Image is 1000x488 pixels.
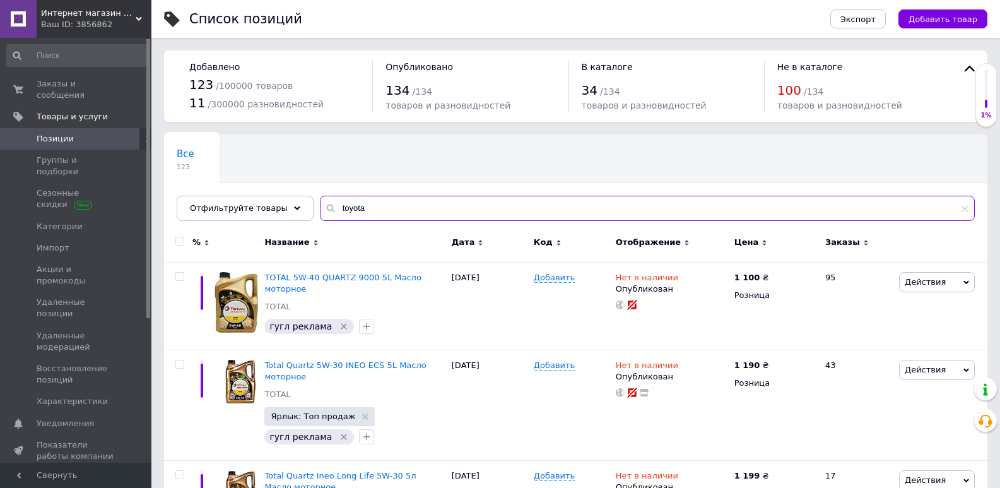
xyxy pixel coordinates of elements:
button: Добавить товар [898,9,987,28]
span: Действия [905,277,946,287]
a: TOTAL [264,389,290,400]
div: Список позиций [189,13,302,26]
span: Добавить [534,273,575,283]
span: гугл реклама [269,321,332,331]
span: Экспорт [840,15,876,24]
span: товаров и разновидностей [777,100,902,110]
div: 95 [818,262,896,350]
span: Действия [905,475,946,485]
span: 11 [189,95,205,110]
span: / 100000 товаров [216,81,293,91]
span: 100 [777,83,801,98]
svg: Удалить метку [339,321,349,331]
div: Опубликован [616,371,728,383]
a: Total Quartz 5W-30 INEO ECS 5L Масло моторное [264,360,426,381]
span: 123 [177,162,194,172]
span: Все [177,148,194,160]
span: Нет в наличии [616,273,678,286]
span: Категории [37,221,83,232]
div: Розница [734,290,815,301]
span: Код [534,237,553,248]
div: ₴ [734,360,769,371]
span: Удаленные позиции [37,297,117,319]
span: 123 [189,77,213,92]
span: / 134 [600,86,620,97]
span: Ярлык: Топ продаж [271,412,355,420]
span: Отображение [616,237,681,248]
span: В каталоге [582,62,633,72]
span: Группы и подборки [37,155,117,177]
span: Показатели работы компании [37,439,117,462]
span: Дата [452,237,475,248]
span: Нет в наличии [616,360,678,374]
span: Позиции [37,133,74,145]
div: [DATE] [449,350,531,461]
span: Отфильтруйте товары [190,203,288,213]
span: Уведомления [37,418,94,429]
span: Добавить [534,360,575,371]
span: % [192,237,201,248]
span: 34 [582,83,597,98]
span: / 134 [804,86,823,97]
span: Опубликовано [385,62,453,72]
span: Удаленные модерацией [37,330,117,353]
div: [DATE] [449,262,531,350]
span: товаров и разновидностей [385,100,510,110]
span: / 300000 разновидностей [208,99,324,109]
a: TOTAL 5W-40 QUARTZ 9000 5L Масло моторное [264,273,421,294]
span: Не в каталоге [777,62,843,72]
span: Добавлено [189,62,240,72]
span: Нет в наличии [616,471,678,484]
span: Сезонные скидки [37,187,117,210]
input: Поиск по названию позиции, артикулу и поисковым запросам [320,196,975,221]
span: Восстановление позиций [37,363,117,386]
span: гугл реклама [269,432,332,442]
span: Характеристики [37,396,108,407]
img: TOTAL 5W-40 QUARTZ 9000 5L Масло моторное [215,272,258,333]
span: Добавить товар [909,15,977,24]
b: 1 100 [734,273,760,282]
div: Ваш ID: 3856862 [41,19,151,30]
span: Интернет магазин OKmarket [41,8,136,19]
b: 1 190 [734,360,760,370]
span: Заказы и сообщения [37,78,117,101]
span: Акции и промокоды [37,264,117,287]
span: Товары и услуги [37,111,108,122]
span: товаров и разновидностей [582,100,707,110]
span: Импорт [37,242,69,254]
svg: Удалить метку [339,432,349,442]
input: Поиск [6,44,149,67]
a: TOTAL [264,301,290,312]
div: ₴ [734,272,769,283]
div: 1% [976,111,996,120]
span: 134 [385,83,409,98]
span: / 134 [413,86,432,97]
span: Название [264,237,309,248]
span: Заказы [825,237,860,248]
div: Розница [734,378,815,389]
div: ₴ [734,470,769,482]
button: Экспорт [830,9,886,28]
span: Добавить [534,471,575,481]
b: 1 199 [734,471,760,480]
span: Цена [734,237,759,248]
img: Total Quartz 5W-30 INEO ECS 5L Масло моторное [215,360,258,403]
div: Опубликован [616,283,728,295]
span: Действия [905,365,946,374]
div: 43 [818,350,896,461]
